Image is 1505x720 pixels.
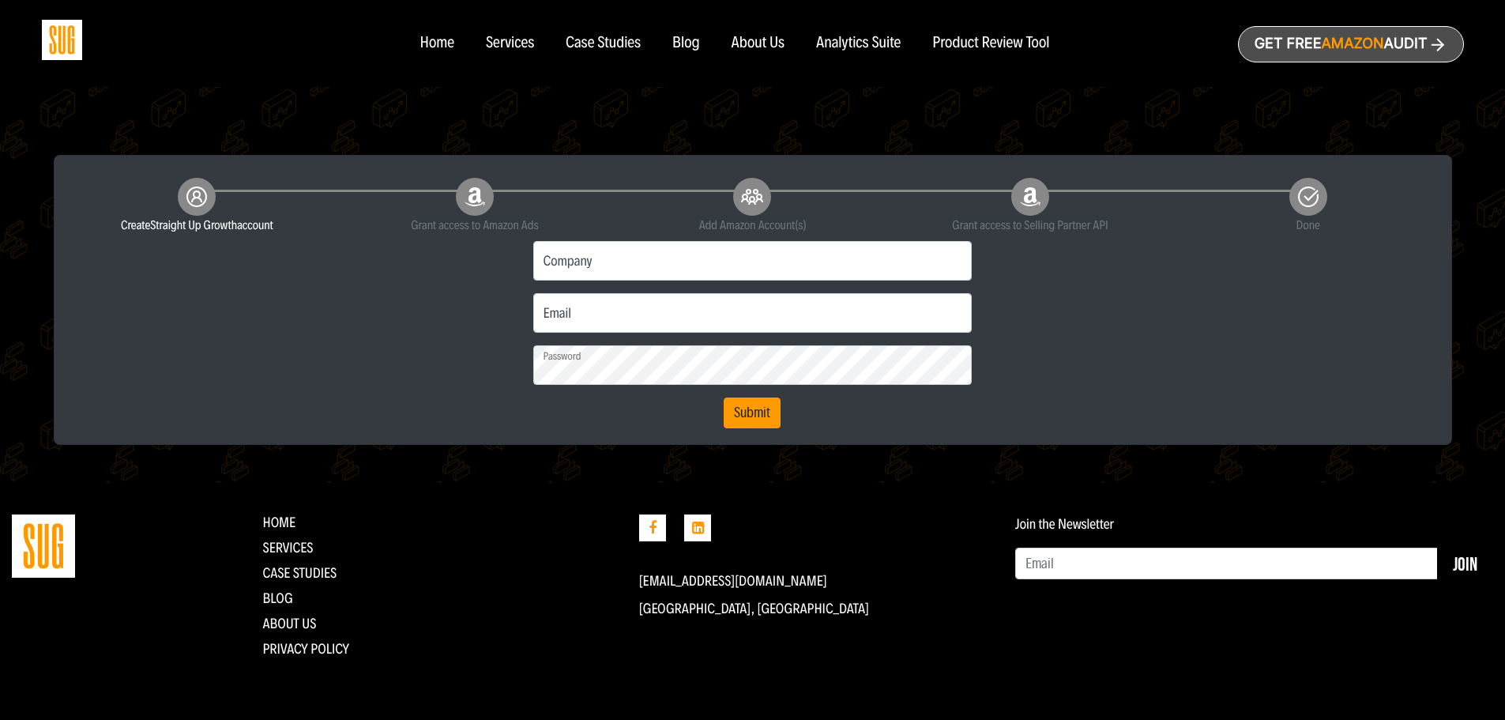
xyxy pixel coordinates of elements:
a: CASE STUDIES [262,564,337,582]
input: Email [1015,548,1438,579]
small: Grant access to Selling Partner API [903,216,1157,235]
img: Straight Up Growth [12,515,75,578]
a: Services [262,539,313,556]
img: Sug [42,20,82,60]
span: Amazon [1321,36,1383,52]
a: Blog [672,35,700,52]
a: Analytics Suite [816,35,901,52]
small: Add Amazon Account(s) [626,216,880,235]
label: Join the Newsletter [1015,516,1114,532]
a: Home [262,514,295,531]
a: [EMAIL_ADDRESS][DOMAIN_NAME] [639,572,827,590]
p: [GEOGRAPHIC_DATA], [GEOGRAPHIC_DATA] [639,601,991,616]
input: Company [533,241,973,281]
button: Join [1437,548,1493,579]
a: Blog [262,590,292,607]
input: Email [533,293,973,333]
a: About Us [732,35,785,52]
a: Home [420,35,453,52]
small: Done [1181,216,1435,235]
small: Create account [70,216,325,235]
a: Case Studies [566,35,641,52]
button: Submit [724,398,781,429]
span: Straight Up Growth [150,217,237,232]
a: Privacy Policy [262,640,349,658]
a: Product Review Tool [932,35,1049,52]
a: Services [486,35,534,52]
a: Get freeAmazonAudit [1238,26,1464,62]
small: Grant access to Amazon Ads [348,216,602,235]
a: About Us [262,615,316,632]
